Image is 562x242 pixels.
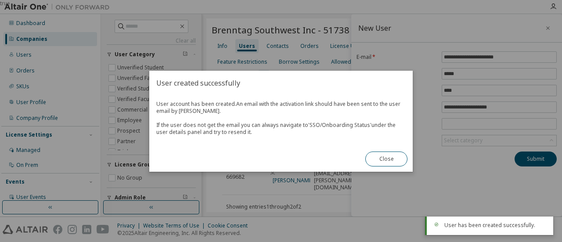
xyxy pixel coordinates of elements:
[156,100,400,136] span: An email with the activation link should have been sent to the user email by [PERSON_NAME]. If th...
[365,152,407,166] button: Close
[156,101,406,136] span: User account has been created.
[308,121,371,129] em: 'SSO/Onboarding Status'
[444,222,546,229] div: User has been created successfully.
[149,71,413,95] h2: User created successfully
